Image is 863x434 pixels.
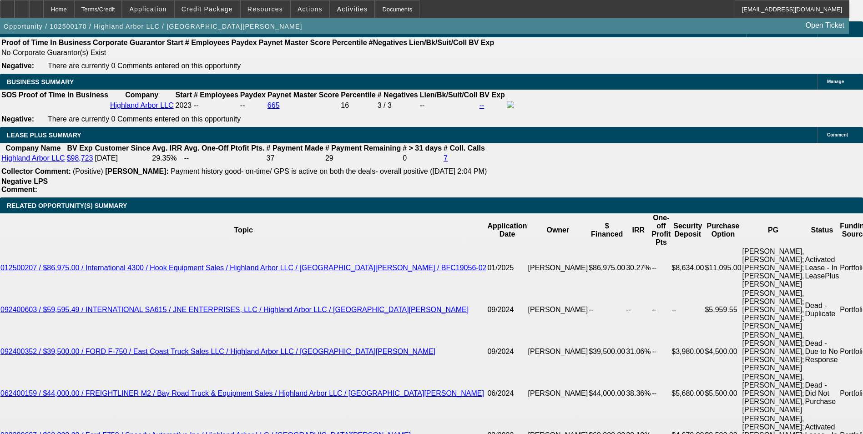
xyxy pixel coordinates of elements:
[626,247,651,289] td: 30.27%
[487,213,527,247] th: Application Date
[325,144,401,152] b: # Payment Remaining
[626,289,651,331] td: --
[528,247,589,289] td: [PERSON_NAME]
[378,101,418,110] div: 3 / 3
[827,132,848,137] span: Comment
[403,144,442,152] b: # > 31 days
[742,289,805,331] td: [PERSON_NAME], [PERSON_NAME]; [PERSON_NAME], [PERSON_NAME]; [PERSON_NAME]
[588,289,626,331] td: --
[325,154,401,163] td: 29
[528,373,589,414] td: [PERSON_NAME]
[18,91,109,100] th: Proof of Time In Business
[0,306,469,313] a: 092400603 / $59,595.49 / INTERNATIONAL SA615 / JNE ENTERPRISES, LLC / Highland Arbor LLC / [GEOGR...
[341,101,375,110] div: 16
[184,144,264,152] b: Avg. One-Off Ptofit Pts.
[588,331,626,373] td: $39,500.00
[105,167,169,175] b: [PERSON_NAME]:
[651,247,671,289] td: --
[626,373,651,414] td: 38.36%
[671,373,704,414] td: $5,680.00
[1,177,48,193] b: Negative LPS Comment:
[232,39,257,46] b: Paydex
[110,101,174,109] a: Highland Arbor LLC
[487,373,527,414] td: 06/2024
[704,373,742,414] td: $5,500.00
[369,39,408,46] b: #Negatives
[409,39,467,46] b: Lien/Bk/Suit/Coll
[1,48,498,57] td: No Corporate Guarantor(s) Exist
[1,154,65,162] a: Highland Arbor LLC
[7,78,74,86] span: BUSINESS SUMMARY
[805,247,840,289] td: Activated Lease - In LeasePlus
[152,144,182,152] b: Avg. IRR
[240,91,266,99] b: Paydex
[67,144,93,152] b: BV Exp
[444,144,485,152] b: # Coll. Calls
[298,5,323,13] span: Actions
[0,348,435,355] a: 092400352 / $39,500.00 / FORD F-750 / East Coast Truck Sales LLC / Highland Arbor LLC / [GEOGRAPH...
[626,213,651,247] th: IRR
[742,373,805,414] td: [PERSON_NAME], [PERSON_NAME]; [PERSON_NAME]; [PERSON_NAME], [PERSON_NAME]
[827,79,844,84] span: Manage
[651,331,671,373] td: --
[588,247,626,289] td: $86,975.00
[528,331,589,373] td: [PERSON_NAME]
[651,289,671,331] td: --
[7,202,127,209] span: RELATED OPPORTUNITY(S) SUMMARY
[742,331,805,373] td: [PERSON_NAME], [PERSON_NAME]; [PERSON_NAME], [PERSON_NAME]; [PERSON_NAME]
[1,115,34,123] b: Negative:
[671,289,704,331] td: --
[194,101,199,109] span: --
[175,101,192,111] td: 2023
[129,5,167,13] span: Application
[0,389,484,397] a: 062400159 / $44,000.00 / FREIGHTLINER M2 / Bay Road Truck & Equipment Sales / Highland Arbor LLC ...
[240,101,266,111] td: --
[742,213,805,247] th: PG
[48,62,241,70] span: There are currently 0 Comments entered on this opportunity
[805,213,840,247] th: Status
[704,247,742,289] td: $11,095.00
[805,289,840,331] td: Dead - Duplicate
[125,91,158,99] b: Company
[259,39,330,46] b: Paynet Master Score
[671,331,704,373] td: $3,980.00
[479,91,505,99] b: BV Exp
[742,247,805,289] td: [PERSON_NAME], [PERSON_NAME]; [PERSON_NAME]; [PERSON_NAME], [PERSON_NAME]
[507,101,514,108] img: facebook-icon.png
[469,39,494,46] b: BV Exp
[704,213,742,247] th: Purchase Option
[588,373,626,414] td: $44,000.00
[267,144,323,152] b: # Payment Made
[182,5,233,13] span: Credit Package
[1,167,71,175] b: Collector Comment:
[420,91,478,99] b: Lien/Bk/Suit/Coll
[671,213,704,247] th: Security Deposit
[194,91,238,99] b: # Employees
[528,289,589,331] td: [PERSON_NAME]
[1,62,34,70] b: Negative:
[704,331,742,373] td: $4,500.00
[588,213,626,247] th: $ Financed
[247,5,283,13] span: Resources
[67,154,93,162] a: $98,723
[341,91,375,99] b: Percentile
[378,91,418,99] b: # Negatives
[5,144,61,152] b: Company Name
[402,154,442,163] td: 0
[291,0,329,18] button: Actions
[332,39,367,46] b: Percentile
[48,115,241,123] span: There are currently 0 Comments entered on this opportunity
[651,213,671,247] th: One-off Profit Pts
[151,154,182,163] td: 29.35%
[7,131,81,139] span: LEASE PLUS SUMMARY
[266,154,324,163] td: 37
[175,0,240,18] button: Credit Package
[1,38,91,47] th: Proof of Time In Business
[95,144,150,152] b: Customer Since
[4,23,303,30] span: Opportunity / 102500170 / Highland Arbor LLC / [GEOGRAPHIC_DATA][PERSON_NAME]
[94,154,151,163] td: [DATE]
[487,331,527,373] td: 09/2024
[487,247,527,289] td: 01/2025
[528,213,589,247] th: Owner
[183,154,265,163] td: --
